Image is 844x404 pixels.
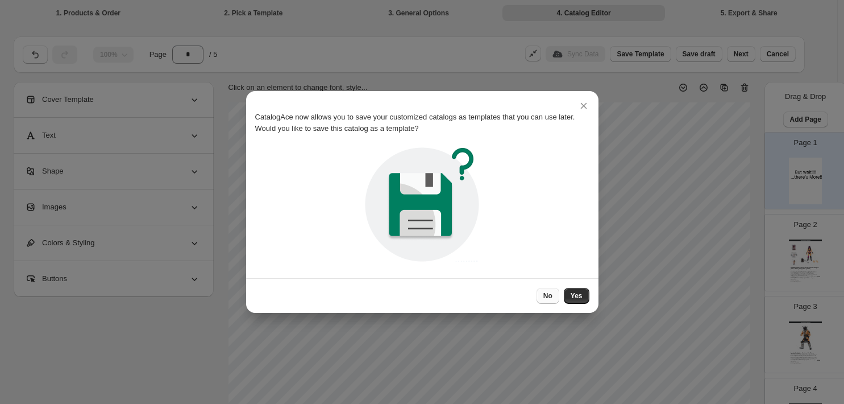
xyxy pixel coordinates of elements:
[543,291,552,300] span: No
[537,288,559,304] button: No
[361,143,483,266] img: pickTemplate
[564,288,589,304] button: Yes
[571,291,583,300] span: Yes
[255,112,589,134] p: CatalogAce now allows you to save your customized catalogs as templates that you can use later. W...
